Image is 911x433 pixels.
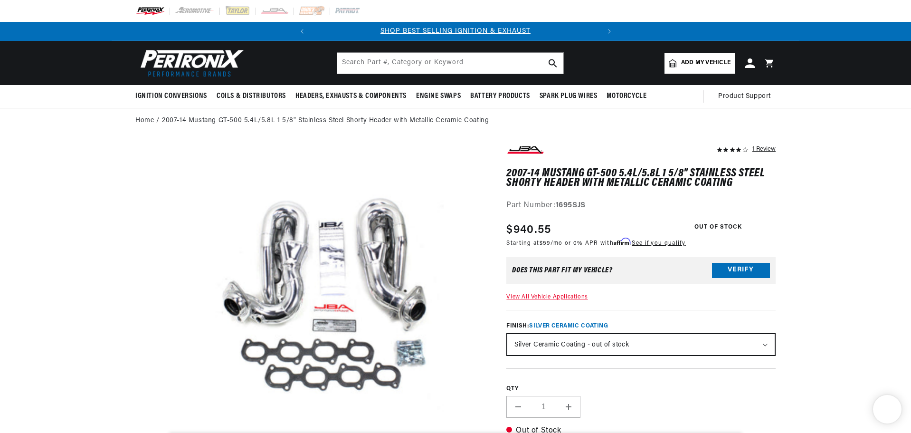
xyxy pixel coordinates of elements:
[312,26,600,37] div: 1 of 2
[512,267,612,274] div: Does This part fit My vehicle?
[135,85,212,107] summary: Ignition Conversions
[295,91,407,101] span: Headers, Exhausts & Components
[614,238,630,245] span: Affirm
[112,22,799,41] slideshow-component: Translation missing: en.sections.announcements.announcement_bar
[506,200,776,212] div: Part Number:
[135,91,207,101] span: Ignition Conversions
[465,85,535,107] summary: Battery Products
[470,91,530,101] span: Battery Products
[602,85,651,107] summary: Motorcycle
[291,85,411,107] summary: Headers, Exhausts & Components
[712,263,770,278] button: Verify
[556,202,586,209] strong: 1695SJS
[529,323,608,329] span: Silver Ceramic Coating
[506,322,776,330] label: Finish:
[135,115,154,126] a: Home
[540,91,598,101] span: Spark Plug Wires
[718,91,771,102] span: Product Support
[416,91,461,101] span: Engine Swaps
[506,294,588,300] a: View All Vehicle Applications
[506,221,551,239] span: $940.55
[718,85,776,108] summary: Product Support
[632,241,685,246] a: See if you qualify - Learn more about Affirm Financing (opens in modal)
[506,385,776,393] label: QTY
[506,169,776,188] h1: 2007-14 Mustang GT-500 5.4L/5.8L 1 5/8" Stainless Steel Shorty Header with Metallic Ceramic Coating
[600,22,619,41] button: Translation missing: en.sections.announcements.next_announcement
[135,47,245,79] img: Pertronix
[380,28,531,35] a: SHOP BEST SELLING IGNITION & EXHAUST
[337,53,563,74] input: Search Part #, Category or Keyword
[752,143,776,154] div: 1 Review
[540,241,550,246] span: $59
[411,85,465,107] summary: Engine Swaps
[664,53,735,74] a: Add my vehicle
[607,91,646,101] span: Motorcycle
[535,85,602,107] summary: Spark Plug Wires
[312,26,600,37] div: Announcement
[689,221,747,233] span: Out of Stock
[506,239,685,248] p: Starting at /mo or 0% APR with .
[681,58,731,67] span: Add my vehicle
[293,22,312,41] button: Translation missing: en.sections.announcements.previous_announcement
[217,91,286,101] span: Coils & Distributors
[542,53,563,74] button: search button
[212,85,291,107] summary: Coils & Distributors
[135,115,776,126] nav: breadcrumbs
[162,115,489,126] a: 2007-14 Mustang GT-500 5.4L/5.8L 1 5/8" Stainless Steel Shorty Header with Metallic Ceramic Coating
